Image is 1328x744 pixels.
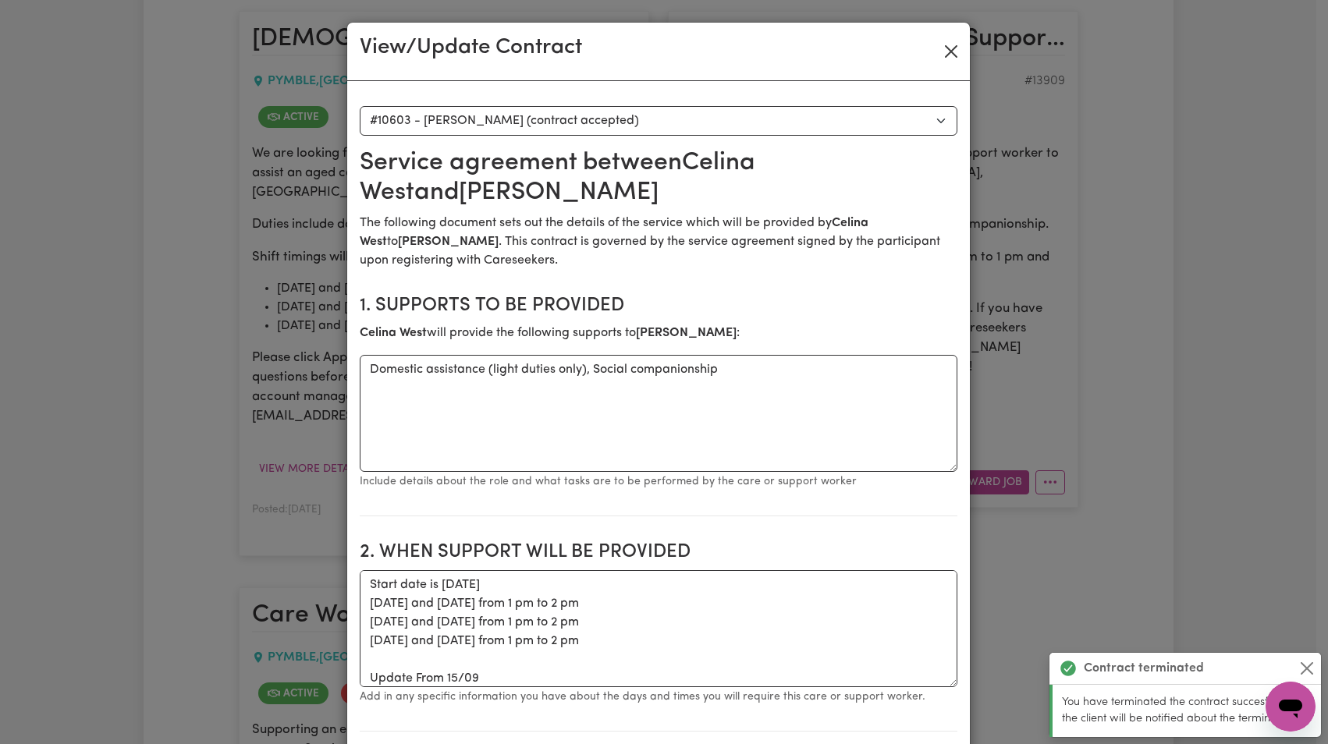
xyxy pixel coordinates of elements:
[636,327,737,339] b: [PERSON_NAME]
[360,35,582,62] h3: View/Update Contract
[360,214,957,270] p: The following document sets out the details of the service which will be provided by to . This co...
[360,295,957,317] h2: 1. Supports to be provided
[398,236,499,248] b: [PERSON_NAME]
[1266,682,1316,732] iframe: Button to launch messaging window
[360,476,857,487] small: Include details about the role and what tasks are to be performed by the care or support worker
[360,541,957,564] h2: 2. When support will be provided
[1298,659,1316,678] button: Close
[360,324,957,342] p: will provide the following supports to :
[1062,694,1312,728] p: You have terminated the contract succesfully and the client will be notified about the termination.
[360,148,957,208] h2: Service agreement between Celina West and [PERSON_NAME]
[1084,659,1204,678] strong: Contract terminated
[360,355,957,472] textarea: Domestic assistance (light duties only), Social companionship
[360,691,925,703] small: Add in any specific information you have about the days and times you will require this care or s...
[939,39,964,64] button: Close
[360,327,427,339] b: Celina West
[360,570,957,687] textarea: Start date is [DATE] [DATE] and [DATE] from 1 pm to 2 pm [DATE] and [DATE] from 1 pm to 2 pm [DAT...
